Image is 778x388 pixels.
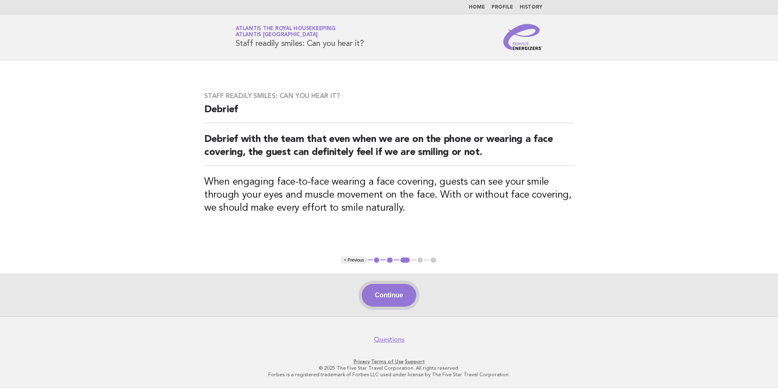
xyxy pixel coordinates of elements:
[386,256,394,264] button: 2
[140,365,638,371] p: © 2025 The Five Star Travel Corporation. All rights reserved.
[236,33,318,38] span: Atlantis [GEOGRAPHIC_DATA]
[236,26,335,37] a: Atlantis the Royal HousekeepingAtlantis [GEOGRAPHIC_DATA]
[204,133,574,166] h2: Debrief with the team that even when we are on the phone or wearing a face covering, the guest ca...
[204,92,574,100] h3: Staff readily smiles: Can you hear it?
[373,256,381,264] button: 1
[341,256,367,264] button: < Previous
[399,256,411,264] button: 3
[140,358,638,365] p: · ·
[371,359,404,364] a: Terms of Use
[503,24,542,50] img: Service Energizers
[492,5,513,10] a: Profile
[374,336,404,344] a: Questions
[204,176,574,215] h3: When engaging face-to-face wearing a face covering, guests can see your smile through your eyes a...
[204,103,574,123] h2: Debrief
[405,359,425,364] a: Support
[236,26,364,48] h1: Staff readily smiles: Can you hear it?
[469,5,485,10] a: Home
[354,359,370,364] a: Privacy
[520,5,542,10] a: History
[362,284,416,307] button: Continue
[140,371,638,378] p: Forbes is a registered trademark of Forbes LLC used under license by The Five Star Travel Corpora...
